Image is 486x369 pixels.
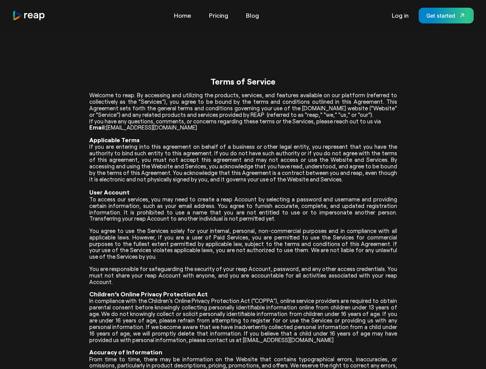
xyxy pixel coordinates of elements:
span: To access our services, you may need to create a reap Account by selecting a password and usernam... [89,196,397,222]
span: You are responsible for safeguarding the security of your reap Account, password, and any other a... [89,265,397,285]
span: You agree to use the Services solely for your internal, personal, non-commercial purposes and in ... [89,227,397,260]
span: Children’s Online Privacy Protection Act [89,290,208,298]
span: User Account [89,188,130,196]
a: Get started [419,8,474,23]
a: Log in [388,9,413,22]
a: Pricing [205,9,232,22]
a: home [12,10,45,21]
span: Email: [89,124,106,131]
span: Applicable Terms [89,136,140,143]
div: Get started [426,12,455,20]
span: In compliance with the Children’s Online Privacy Protection Act (“COPPA”), online service provide... [89,297,397,343]
span: Welcome to reap. By accessing and utilizing the products, services, and features available on our... [89,91,397,124]
span: Accuracy of Information [89,348,162,356]
img: reap logo [12,10,45,21]
span: Terms of Service [210,76,276,86]
a: Home [170,9,195,22]
span: If you are entering into this agreement on behalf of a business or other legal entity, you repres... [89,143,397,182]
span: [EMAIL_ADDRESS][DOMAIN_NAME] [106,124,197,131]
a: Blog [242,9,263,22]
